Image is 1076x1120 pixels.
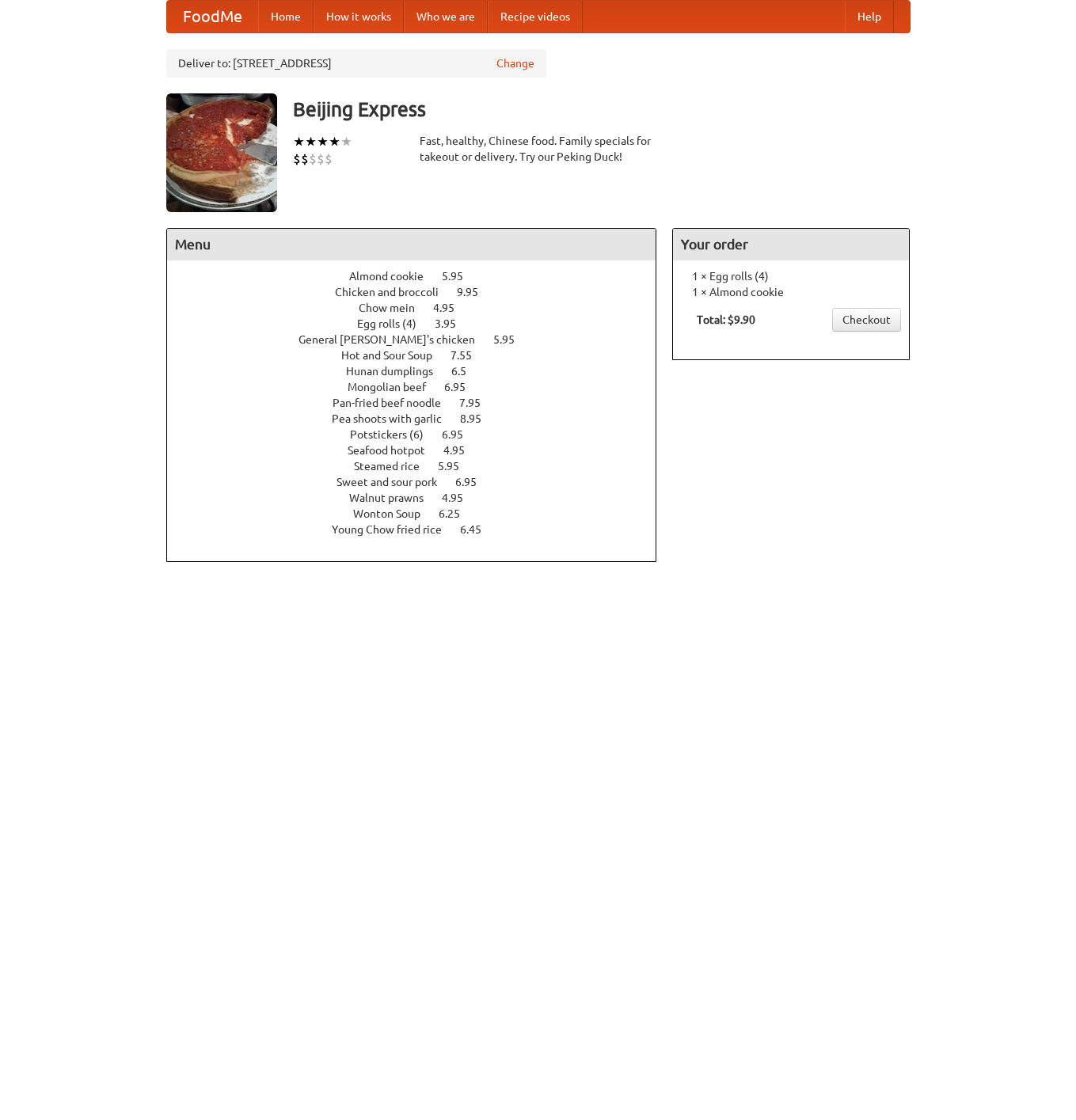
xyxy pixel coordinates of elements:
[298,333,544,346] a: General [PERSON_NAME]'s chicken 5.95
[496,55,534,71] a: Change
[357,317,485,330] a: Egg rolls (4) 3.95
[443,444,481,457] span: 4.95
[457,286,494,298] span: 9.95
[341,349,501,362] a: Hot and Sour Soup 7.55
[333,397,457,409] span: Pan-fried beef noodle
[435,317,472,330] span: 3.95
[845,1,894,32] a: Help
[332,523,458,536] span: Young Chow fried rice
[681,268,901,284] li: 1 × Egg rolls (4)
[349,492,492,504] a: Walnut prawns 4.95
[258,1,314,32] a: Home
[336,476,506,488] a: Sweet and sour pork 6.95
[349,270,439,283] span: Almond cookie
[832,308,901,332] a: Checkout
[451,365,482,378] span: 6.5
[359,302,484,314] a: Chow mein 4.95
[442,428,479,441] span: 6.95
[346,365,449,378] span: Hunan dumplings
[166,49,546,78] div: Deliver to: [STREET_ADDRESS]
[349,270,492,283] a: Almond cookie 5.95
[340,133,352,150] li: ★
[348,444,494,457] a: Seafood hotpot 4.95
[681,284,901,300] li: 1 × Almond cookie
[460,523,497,536] span: 6.45
[697,313,755,326] b: Total: $9.90
[353,507,436,520] span: Wonton Soup
[404,1,488,32] a: Who we are
[298,333,491,346] span: General [PERSON_NAME]'s chicken
[329,133,340,150] li: ★
[332,412,511,425] a: Pea shoots with garlic 8.95
[442,492,479,504] span: 4.95
[335,286,454,298] span: Chicken and broccoli
[359,302,431,314] span: Chow mein
[317,150,325,168] li: $
[349,492,439,504] span: Walnut prawns
[493,333,530,346] span: 5.95
[335,286,508,298] a: Chicken and broccoli 9.95
[293,150,301,168] li: $
[317,133,329,150] li: ★
[167,229,656,260] h4: Menu
[336,476,453,488] span: Sweet and sour pork
[455,476,492,488] span: 6.95
[459,397,496,409] span: 7.95
[357,317,432,330] span: Egg rolls (4)
[444,381,481,393] span: 6.95
[346,365,496,378] a: Hunan dumplings 6.5
[433,302,470,314] span: 4.95
[350,428,439,441] span: Potstickers (6)
[348,381,442,393] span: Mongolian beef
[488,1,583,32] a: Recipe videos
[333,397,510,409] a: Pan-fried beef noodle 7.95
[439,507,476,520] span: 6.25
[314,1,404,32] a: How it works
[350,428,492,441] a: Potstickers (6) 6.95
[348,444,441,457] span: Seafood hotpot
[293,93,911,125] h3: Beijing Express
[451,349,488,362] span: 7.55
[420,133,657,165] div: Fast, healthy, Chinese food. Family specials for takeout or delivery. Try our Peking Duck!
[353,507,489,520] a: Wonton Soup 6.25
[438,460,475,473] span: 5.95
[301,150,309,168] li: $
[348,381,495,393] a: Mongolian beef 6.95
[442,270,479,283] span: 5.95
[167,1,258,32] a: FoodMe
[354,460,435,473] span: Steamed rice
[673,229,909,260] h4: Your order
[332,523,511,536] a: Young Chow fried rice 6.45
[332,412,458,425] span: Pea shoots with garlic
[354,460,489,473] a: Steamed rice 5.95
[305,133,317,150] li: ★
[460,412,497,425] span: 8.95
[309,150,317,168] li: $
[341,349,448,362] span: Hot and Sour Soup
[293,133,305,150] li: ★
[325,150,333,168] li: $
[166,93,277,212] img: angular.jpg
